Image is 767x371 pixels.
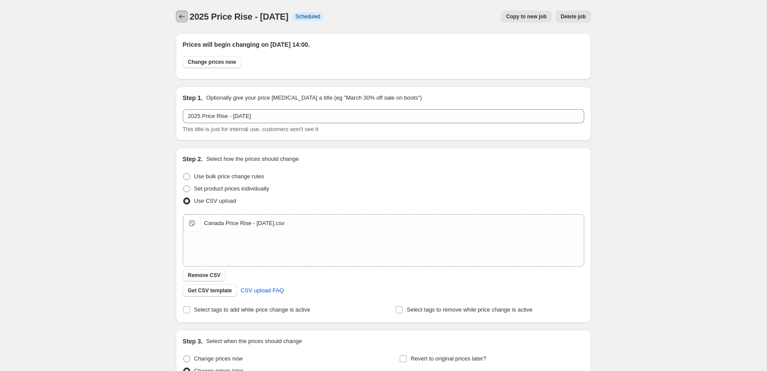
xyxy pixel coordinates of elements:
[183,40,584,49] h2: Prices will begin changing on [DATE] 14:00.
[188,272,221,279] span: Remove CSV
[561,13,586,20] span: Delete job
[194,173,264,180] span: Use bulk price change rules
[194,185,269,192] span: Set product prices individually
[204,219,285,228] div: Canada Price Rise - [DATE].csv
[235,284,289,298] a: CSV upload FAQ
[183,284,237,297] button: Get CSV template
[188,59,236,66] span: Change prices now
[194,355,243,362] span: Change prices now
[555,10,591,23] button: Delete job
[183,56,241,68] button: Change prices now
[296,13,321,20] span: Scheduled
[183,337,203,346] h2: Step 3.
[194,306,310,313] span: Select tags to add while price change is active
[407,306,533,313] span: Select tags to remove while price change is active
[206,94,422,102] p: Optionally give your price [MEDICAL_DATA] a title (eg "March 30% off sale on boots")
[501,10,552,23] button: Copy to new job
[190,12,289,21] span: 2025 Price Rise - [DATE]
[411,355,486,362] span: Revert to original prices later?
[188,287,232,294] span: Get CSV template
[183,126,318,132] span: This title is just for internal use, customers won't see it
[241,286,284,295] span: CSV upload FAQ
[183,269,226,281] button: Remove CSV
[194,198,236,204] span: Use CSV upload
[183,94,203,102] h2: Step 1.
[206,337,302,346] p: Select when the prices should change
[206,155,299,163] p: Select how the prices should change
[176,10,188,23] button: Price change jobs
[183,109,584,123] input: 30% off holiday sale
[183,155,203,163] h2: Step 2.
[506,13,547,20] span: Copy to new job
